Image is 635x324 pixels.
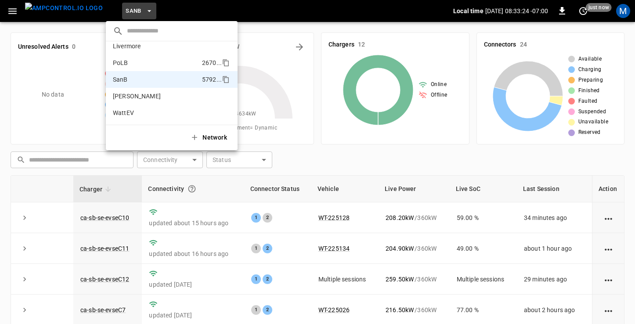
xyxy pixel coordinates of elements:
p: [PERSON_NAME] [113,92,201,101]
p: Livermore [113,42,200,50]
p: SanB [113,75,198,84]
button: Network [185,129,234,147]
div: copy [221,74,231,85]
div: copy [221,58,231,68]
p: WattEV [113,108,198,117]
p: PoLB [113,58,198,67]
